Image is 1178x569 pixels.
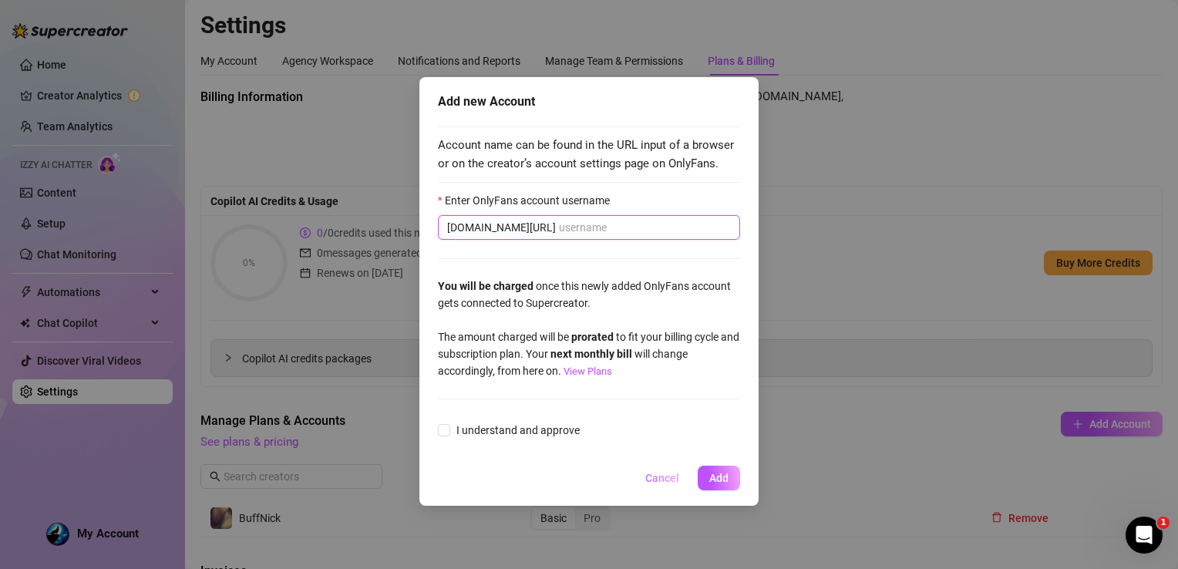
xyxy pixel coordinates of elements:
span: [DOMAIN_NAME][URL] [447,219,556,236]
span: 1 [1157,517,1170,529]
span: Add [709,472,729,484]
a: View Plans [561,365,612,377]
strong: prorated [571,331,614,343]
iframe: Intercom live chat [1126,517,1163,554]
span: Cancel [645,472,679,484]
span: I understand and approve [450,422,586,439]
strong: next monthly bill [550,348,632,360]
input: Enter OnlyFans account username [559,219,731,236]
button: Cancel [633,466,692,490]
label: Enter OnlyFans account username [438,192,620,209]
span: Account name can be found in the URL input of a browser or on the creator’s account settings page... [438,136,740,173]
button: Add [698,466,740,490]
span: once this newly added OnlyFans account gets connected to Supercreator. The amount charged will be... [438,280,739,377]
div: Add new Account [438,93,740,111]
strong: You will be charged [438,280,536,292]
